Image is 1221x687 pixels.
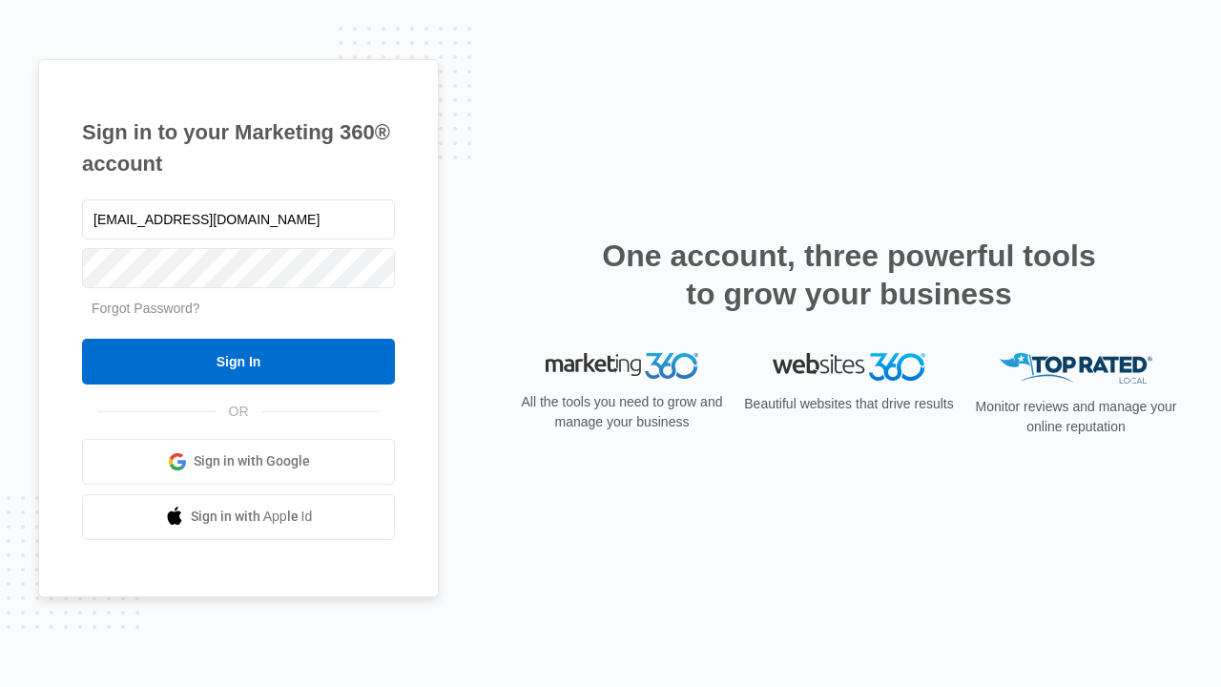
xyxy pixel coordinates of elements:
[596,237,1102,313] h2: One account, three powerful tools to grow your business
[546,353,698,380] img: Marketing 360
[742,394,956,414] p: Beautiful websites that drive results
[82,116,395,179] h1: Sign in to your Marketing 360® account
[969,397,1183,437] p: Monitor reviews and manage your online reputation
[1000,353,1152,385] img: Top Rated Local
[773,353,925,381] img: Websites 360
[82,339,395,385] input: Sign In
[82,199,395,239] input: Email
[82,439,395,485] a: Sign in with Google
[194,451,310,471] span: Sign in with Google
[92,301,200,316] a: Forgot Password?
[216,402,262,422] span: OR
[515,392,729,432] p: All the tools you need to grow and manage your business
[82,494,395,540] a: Sign in with Apple Id
[191,507,313,527] span: Sign in with Apple Id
